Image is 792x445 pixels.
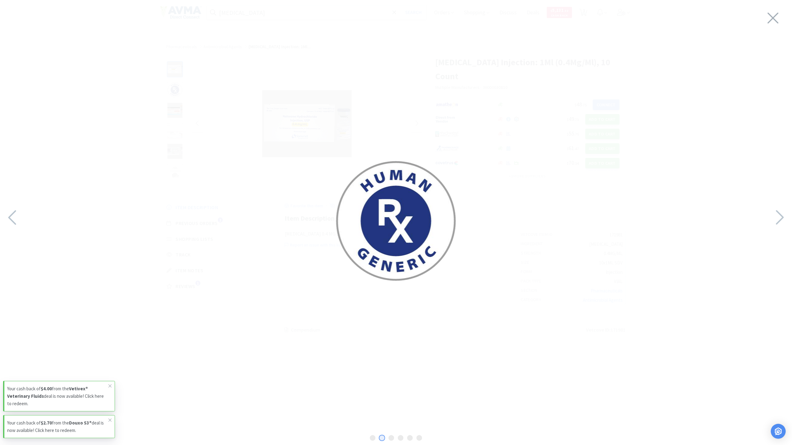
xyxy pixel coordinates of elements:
[370,434,376,440] button: 1
[7,385,108,407] p: Your cash back of from the deal is now available! Click here to redeem.
[416,434,423,440] button: 6
[7,419,108,434] p: Your cash back of from the deal is now available! Click here to redeem.
[41,420,52,426] strong: $2.70
[771,424,786,439] div: Open Intercom Messenger
[388,434,395,440] button: 3
[379,434,385,440] button: 2
[407,434,413,440] button: 5
[334,159,458,283] img: 1244a9907a8549879024bfb8bcdfb2cb_710930.png
[69,420,92,426] strong: Douxo S3®
[41,386,52,392] strong: $4.00
[398,434,404,440] button: 4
